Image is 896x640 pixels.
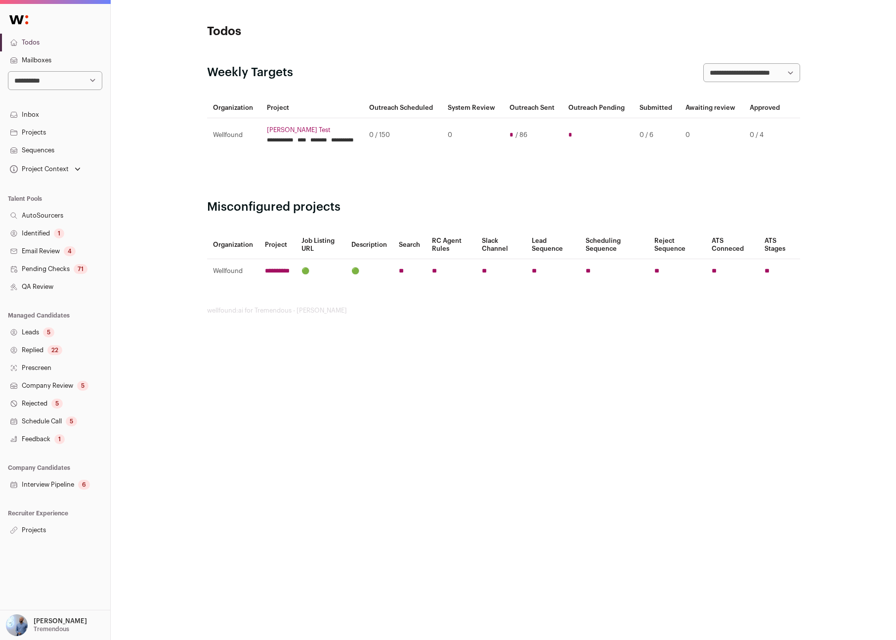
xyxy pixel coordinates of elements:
[648,231,706,259] th: Reject Sequence
[634,98,680,118] th: Submitted
[744,98,787,118] th: Approved
[54,434,65,444] div: 1
[47,345,62,355] div: 22
[51,399,63,409] div: 5
[77,381,88,391] div: 5
[34,617,87,625] p: [PERSON_NAME]
[759,231,800,259] th: ATS Stages
[442,118,504,152] td: 0
[207,65,293,81] h2: Weekly Targets
[259,231,296,259] th: Project
[363,98,442,118] th: Outreach Scheduled
[207,199,800,215] h2: Misconfigured projects
[74,264,87,274] div: 71
[78,480,90,490] div: 6
[634,118,680,152] td: 0 / 6
[43,327,54,337] div: 5
[207,98,261,118] th: Organization
[296,259,345,283] td: 🟢
[680,118,744,152] td: 0
[267,126,358,134] a: [PERSON_NAME] Test
[8,162,83,176] button: Open dropdown
[526,231,580,259] th: Lead Sequence
[345,259,393,283] td: 🟢
[296,231,345,259] th: Job Listing URL
[207,307,800,315] footer: wellfound:ai for Tremendous - [PERSON_NAME]
[426,231,476,259] th: RC Agent Rules
[54,229,64,238] div: 1
[680,98,744,118] th: Awaiting review
[345,231,393,259] th: Description
[261,98,364,118] th: Project
[4,614,89,636] button: Open dropdown
[4,10,34,30] img: Wellfound
[562,98,633,118] th: Outreach Pending
[34,625,69,633] p: Tremendous
[207,24,405,40] h1: Todos
[207,231,259,259] th: Organization
[706,231,759,259] th: ATS Conneced
[442,98,504,118] th: System Review
[66,416,77,426] div: 5
[363,118,442,152] td: 0 / 150
[207,118,261,152] td: Wellfound
[6,614,28,636] img: 97332-medium_jpg
[515,131,527,139] span: / 86
[476,231,526,259] th: Slack Channel
[207,259,259,283] td: Wellfound
[64,246,76,256] div: 4
[393,231,426,259] th: Search
[580,231,648,259] th: Scheduling Sequence
[504,98,562,118] th: Outreach Sent
[8,165,69,173] div: Project Context
[744,118,787,152] td: 0 / 4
